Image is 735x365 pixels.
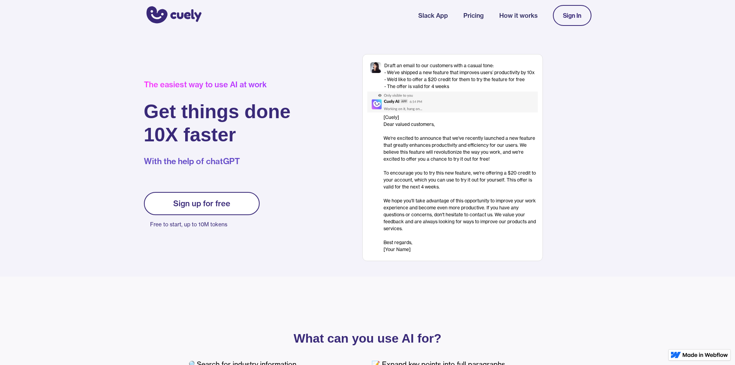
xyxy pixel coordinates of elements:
[144,80,291,89] div: The easiest way to use AI at work
[144,1,202,30] a: home
[173,199,230,208] div: Sign up for free
[384,62,535,90] div: Draft an email to our customers with a casual tone: - We’ve shipped a new feature that improves u...
[553,5,591,26] a: Sign In
[150,219,260,230] p: Free to start, up to 10M tokens
[384,114,538,253] div: [Cuely] Dear valued customers, ‍ We're excited to announce that we've recently launched a new fea...
[418,11,448,20] a: Slack App
[683,353,728,357] img: Made in Webflow
[499,11,537,20] a: How it works
[186,333,549,344] p: What can you use AI for?
[144,100,291,146] h1: Get things done 10X faster
[144,192,260,215] a: Sign up for free
[463,11,484,20] a: Pricing
[144,156,291,167] p: With the help of chatGPT
[563,12,581,19] div: Sign In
